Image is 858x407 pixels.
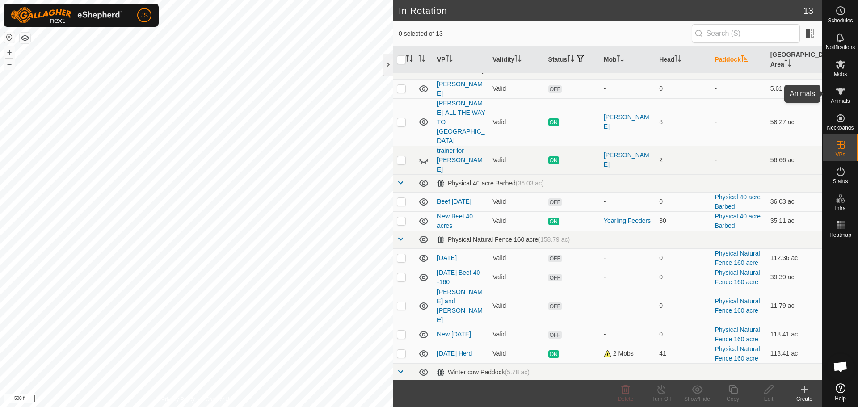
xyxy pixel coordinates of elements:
div: Yearling Feeders [604,216,652,226]
a: [PERSON_NAME]-ALL THE WAY TO [GEOGRAPHIC_DATA] [437,100,485,144]
div: - [604,301,652,310]
button: Map Layers [20,33,30,43]
img: Gallagher Logo [11,7,122,23]
div: - [604,197,652,206]
span: 0 selected of 13 [399,29,692,38]
span: OFF [548,331,562,339]
div: [PERSON_NAME] [604,151,652,169]
span: Help [835,396,846,401]
td: 56.27 ac [767,98,822,146]
div: - [604,273,652,282]
td: 36.03 ac [767,192,822,211]
td: 56.66 ac [767,146,822,174]
a: [DATE] Beef 40 -160 [437,269,480,285]
div: Turn Off [643,395,679,403]
td: 8 [656,98,711,146]
p-sorticon: Activate to sort [567,56,574,63]
span: (158.79 ac) [538,236,570,243]
td: Valid [489,287,544,325]
span: Status [833,179,848,184]
td: 41 [656,344,711,363]
td: 118.41 ac [767,344,822,363]
td: 2 [656,146,711,174]
td: - [711,146,766,174]
th: Paddock [711,46,766,73]
td: 0 [656,268,711,287]
th: Status [545,46,600,73]
a: Help [823,380,858,405]
span: JS [141,11,148,20]
p-sorticon: Activate to sort [406,56,413,63]
td: 30 [656,211,711,231]
a: Physical Natural Fence 160 acre [715,326,760,343]
a: Physical Natural Fence 160 acre [715,269,760,285]
span: ON [548,350,559,358]
div: Winter cow Paddock [437,369,530,376]
a: Beef [DATE] [437,198,471,205]
td: 0 [656,79,711,98]
a: [PERSON_NAME] [437,80,483,97]
div: [PERSON_NAME] [604,113,652,131]
div: - [604,253,652,263]
span: Delete [618,396,634,402]
td: Valid [489,98,544,146]
p-sorticon: Activate to sort [418,56,425,63]
a: Physical 40 acre Barbed [715,213,761,229]
span: OFF [548,85,562,93]
p-sorticon: Activate to sort [446,56,453,63]
span: Mobs [834,71,847,77]
span: OFF [548,198,562,206]
a: New Beef 40 acres [437,213,473,229]
td: 39.39 ac [767,268,822,287]
div: Show/Hide [679,395,715,403]
td: Valid [489,79,544,98]
th: Head [656,46,711,73]
span: Heatmap [829,232,851,238]
p-sorticon: Activate to sort [617,56,624,63]
div: - [604,330,652,339]
a: Physical 40 acre Barbed [715,193,761,210]
td: 0 [656,248,711,268]
th: VP [433,46,489,73]
a: Physical Natural Fence 160 acre [715,250,760,266]
td: - [711,98,766,146]
input: Search (S) [692,24,800,43]
td: 0 [656,192,711,211]
span: OFF [548,255,562,262]
div: Edit [751,395,786,403]
span: Animals [831,98,850,104]
a: Physical Natural Fence 160 acre [715,298,760,314]
button: Reset Map [4,32,15,43]
div: Physical 40 acre Barbed [437,180,544,187]
a: trainer for [PERSON_NAME] [437,147,483,173]
h2: In Rotation [399,5,803,16]
div: Copy [715,395,751,403]
span: (5.78 ac) [505,369,530,376]
div: Physical Natural Fence 160 acre [437,236,570,243]
p-sorticon: Activate to sort [784,61,791,68]
td: 5.61 ac [767,79,822,98]
span: VPs [835,152,845,157]
td: 112.36 ac [767,248,822,268]
td: 0 [656,287,711,325]
button: + [4,47,15,58]
a: Privacy Policy [161,395,195,403]
a: [PERSON_NAME] and [PERSON_NAME] [437,288,483,323]
td: Valid [489,146,544,174]
td: - [711,79,766,98]
td: 118.41 ac [767,325,822,344]
span: ON [548,156,559,164]
a: New [DATE] [437,331,471,338]
a: [DATE] Herd [437,350,472,357]
span: Notifications [826,45,855,50]
div: 2 Mobs [604,349,652,358]
span: (36.03 ac) [516,180,544,187]
span: OFF [548,302,562,310]
button: – [4,59,15,69]
a: Contact Us [206,395,232,403]
th: Validity [489,46,544,73]
td: 35.11 ac [767,211,822,231]
span: Schedules [828,18,853,23]
div: Create [786,395,822,403]
th: [GEOGRAPHIC_DATA] Area [767,46,822,73]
